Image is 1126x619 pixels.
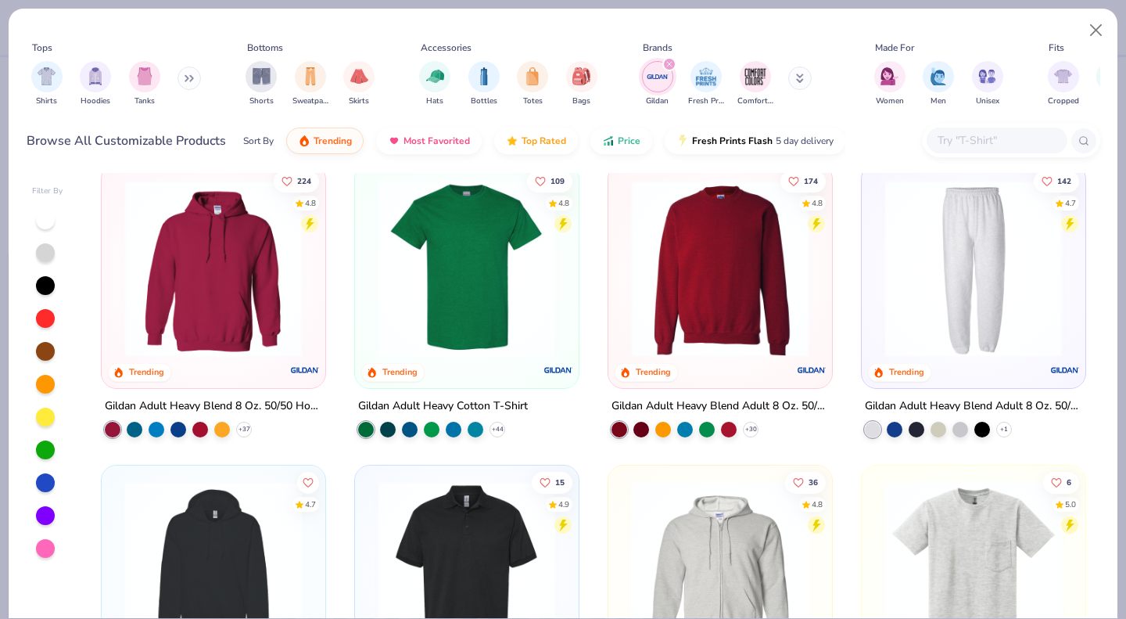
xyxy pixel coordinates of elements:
[306,197,317,209] div: 4.8
[289,354,321,386] img: Gildan logo
[816,180,1008,357] img: 4c43767e-b43d-41ae-ac30-96e6ebada8dd
[642,61,673,107] button: filter button
[796,354,827,386] img: Gildan logo
[1043,471,1079,493] button: Like
[1081,16,1111,45] button: Close
[976,95,999,107] span: Unisex
[403,135,470,147] span: Most Favorited
[292,61,328,107] button: filter button
[611,397,829,416] div: Gildan Adult Heavy Blend Adult 8 Oz. 50/50 Fleece Crew
[676,135,689,147] img: flash.gif
[358,397,528,416] div: Gildan Adult Heavy Cotton T-Shirt
[506,135,518,147] img: TopRated.gif
[692,135,773,147] span: Fresh Prints Flash
[737,61,773,107] button: filter button
[253,67,271,85] img: Shorts Image
[517,61,548,107] div: filter for Totes
[558,498,569,510] div: 4.9
[286,128,364,154] button: Trending
[737,95,773,107] span: Comfort Colors
[419,61,450,107] button: filter button
[876,95,904,107] span: Women
[809,478,818,486] span: 36
[1000,425,1008,434] span: + 1
[923,61,954,107] div: filter for Men
[38,67,56,85] img: Shirts Image
[292,95,328,107] span: Sweatpants
[36,95,57,107] span: Shirts
[298,177,312,185] span: 224
[349,95,369,107] span: Skirts
[81,95,110,107] span: Hoodies
[80,61,111,107] button: filter button
[249,95,274,107] span: Shorts
[292,61,328,107] div: filter for Sweatpants
[880,67,898,85] img: Women Image
[492,425,504,434] span: + 44
[978,67,996,85] img: Unisex Image
[475,67,493,85] img: Bottles Image
[1049,41,1064,55] div: Fits
[523,95,543,107] span: Totes
[1065,197,1076,209] div: 4.7
[419,61,450,107] div: filter for Hats
[134,95,155,107] span: Tanks
[1067,478,1071,486] span: 6
[812,498,823,510] div: 4.8
[376,128,482,154] button: Most Favorited
[246,61,277,107] button: filter button
[875,41,914,55] div: Made For
[136,67,153,85] img: Tanks Image
[624,180,816,357] img: c7b025ed-4e20-46ac-9c52-55bc1f9f47df
[877,180,1070,357] img: 13b9c606-79b1-4059-b439-68fabb1693f9
[302,67,319,85] img: Sweatpants Image
[694,65,718,88] img: Fresh Prints Image
[930,67,947,85] img: Men Image
[31,61,63,107] button: filter button
[804,177,818,185] span: 174
[274,170,320,192] button: Like
[306,498,317,510] div: 4.7
[874,61,905,107] div: filter for Women
[343,61,375,107] button: filter button
[558,197,569,209] div: 4.8
[1049,354,1080,386] img: Gildan logo
[931,95,946,107] span: Men
[776,132,834,150] span: 5 day delivery
[468,61,500,107] button: filter button
[555,478,565,486] span: 15
[524,67,541,85] img: Totes Image
[105,397,322,416] div: Gildan Adult Heavy Blend 8 Oz. 50/50 Hooded Sweatshirt
[494,128,578,154] button: Top Rated
[590,128,652,154] button: Price
[343,61,375,107] div: filter for Skirts
[744,425,756,434] span: + 30
[688,61,724,107] div: filter for Fresh Prints
[243,134,274,148] div: Sort By
[421,41,472,55] div: Accessories
[550,177,565,185] span: 109
[247,41,283,55] div: Bottoms
[298,135,310,147] img: trending.gif
[27,131,226,150] div: Browse All Customizable Products
[129,61,160,107] div: filter for Tanks
[31,61,63,107] div: filter for Shirts
[87,67,104,85] img: Hoodies Image
[350,67,368,85] img: Skirts Image
[643,41,672,55] div: Brands
[874,61,905,107] button: filter button
[688,61,724,107] button: filter button
[246,61,277,107] div: filter for Shorts
[298,471,320,493] button: Like
[388,135,400,147] img: most_fav.gif
[566,61,597,107] button: filter button
[646,65,669,88] img: Gildan Image
[1048,95,1079,107] span: Cropped
[572,95,590,107] span: Bags
[314,135,352,147] span: Trending
[238,425,250,434] span: + 37
[32,41,52,55] div: Tops
[642,61,673,107] div: filter for Gildan
[785,471,826,493] button: Like
[1034,170,1079,192] button: Like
